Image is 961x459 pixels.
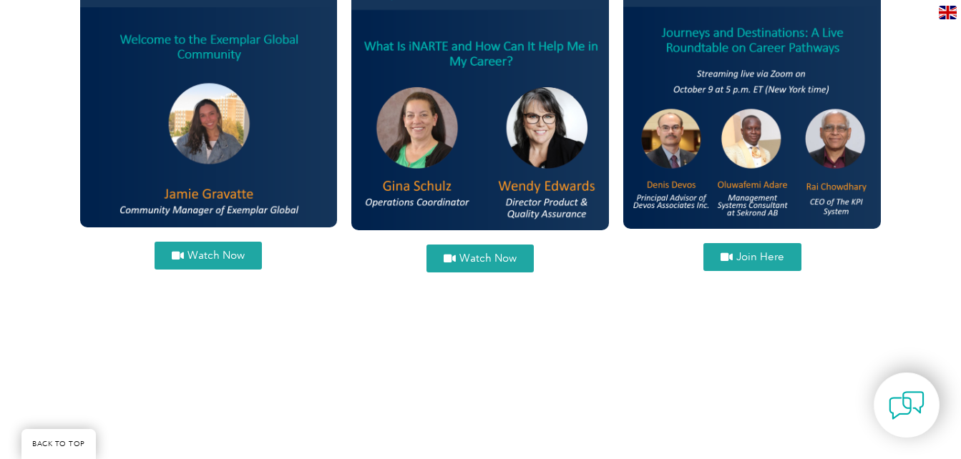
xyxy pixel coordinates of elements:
img: en [939,6,957,19]
a: Join Here [703,243,801,271]
span: Watch Now [459,253,517,264]
img: contact-chat.png [889,388,925,423]
a: Watch Now [426,245,534,272]
span: Join Here [736,252,784,262]
a: Watch Now [155,242,262,270]
span: Watch Now [187,250,245,261]
a: BACK TO TOP [21,429,96,459]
